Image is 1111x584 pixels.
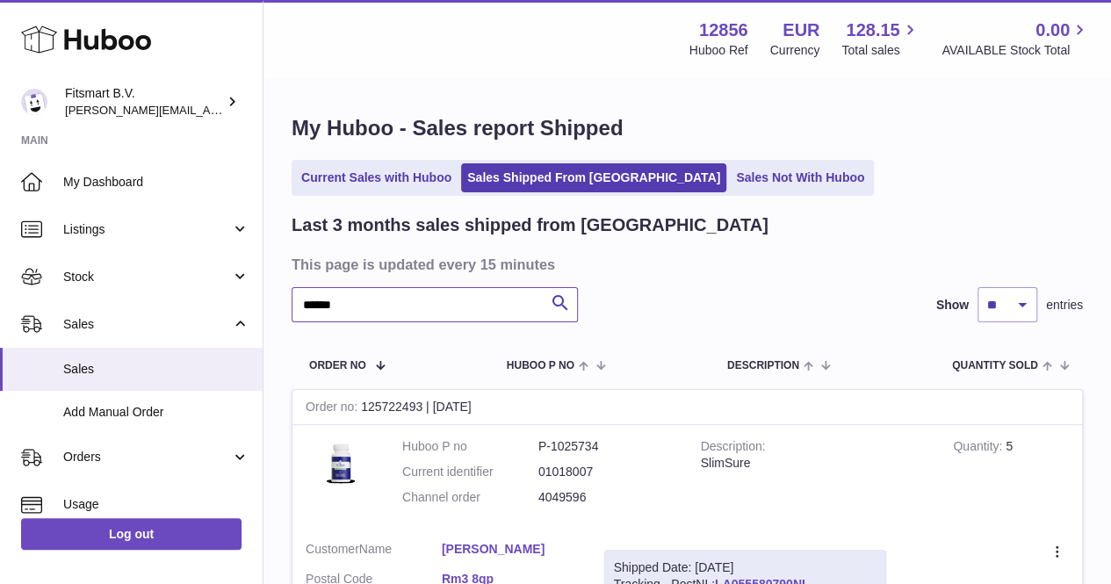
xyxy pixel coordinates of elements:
[940,425,1082,528] td: 5
[730,163,870,192] a: Sales Not With Huboo
[538,438,675,455] dd: P-1025734
[21,89,47,115] img: jonathan@leaderoo.com
[1035,18,1070,42] span: 0.00
[63,221,231,238] span: Listings
[783,18,819,42] strong: EUR
[295,163,458,192] a: Current Sales with Huboo
[306,542,359,556] span: Customer
[538,464,675,480] dd: 01018007
[63,316,231,333] span: Sales
[63,449,231,465] span: Orders
[292,255,1079,274] h3: This page is updated every 15 minutes
[63,269,231,285] span: Stock
[941,18,1090,59] a: 0.00 AVAILABLE Stock Total
[936,297,969,314] label: Show
[689,42,748,59] div: Huboo Ref
[63,496,249,513] span: Usage
[538,489,675,506] dd: 4049596
[941,42,1090,59] span: AVAILABLE Stock Total
[507,360,574,371] span: Huboo P no
[701,439,766,458] strong: Description
[63,361,249,378] span: Sales
[292,114,1083,142] h1: My Huboo - Sales report Shipped
[846,18,899,42] span: 128.15
[21,518,242,550] a: Log out
[1046,297,1083,314] span: entries
[461,163,726,192] a: Sales Shipped From [GEOGRAPHIC_DATA]
[306,400,361,418] strong: Order no
[952,360,1038,371] span: Quantity Sold
[63,174,249,191] span: My Dashboard
[701,455,927,472] div: SlimSure
[292,390,1082,425] div: 125722493 | [DATE]
[727,360,799,371] span: Description
[65,85,223,119] div: Fitsmart B.V.
[614,559,877,576] div: Shipped Date: [DATE]
[292,213,768,237] h2: Last 3 months sales shipped from [GEOGRAPHIC_DATA]
[953,439,1006,458] strong: Quantity
[699,18,748,42] strong: 12856
[65,103,352,117] span: [PERSON_NAME][EMAIL_ADDRESS][DOMAIN_NAME]
[309,360,366,371] span: Order No
[841,18,920,59] a: 128.15 Total sales
[402,489,538,506] dt: Channel order
[306,438,376,487] img: 128561738056625.png
[442,541,578,558] a: [PERSON_NAME]
[402,438,538,455] dt: Huboo P no
[402,464,538,480] dt: Current identifier
[63,404,249,421] span: Add Manual Order
[841,42,920,59] span: Total sales
[306,541,442,562] dt: Name
[770,42,820,59] div: Currency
